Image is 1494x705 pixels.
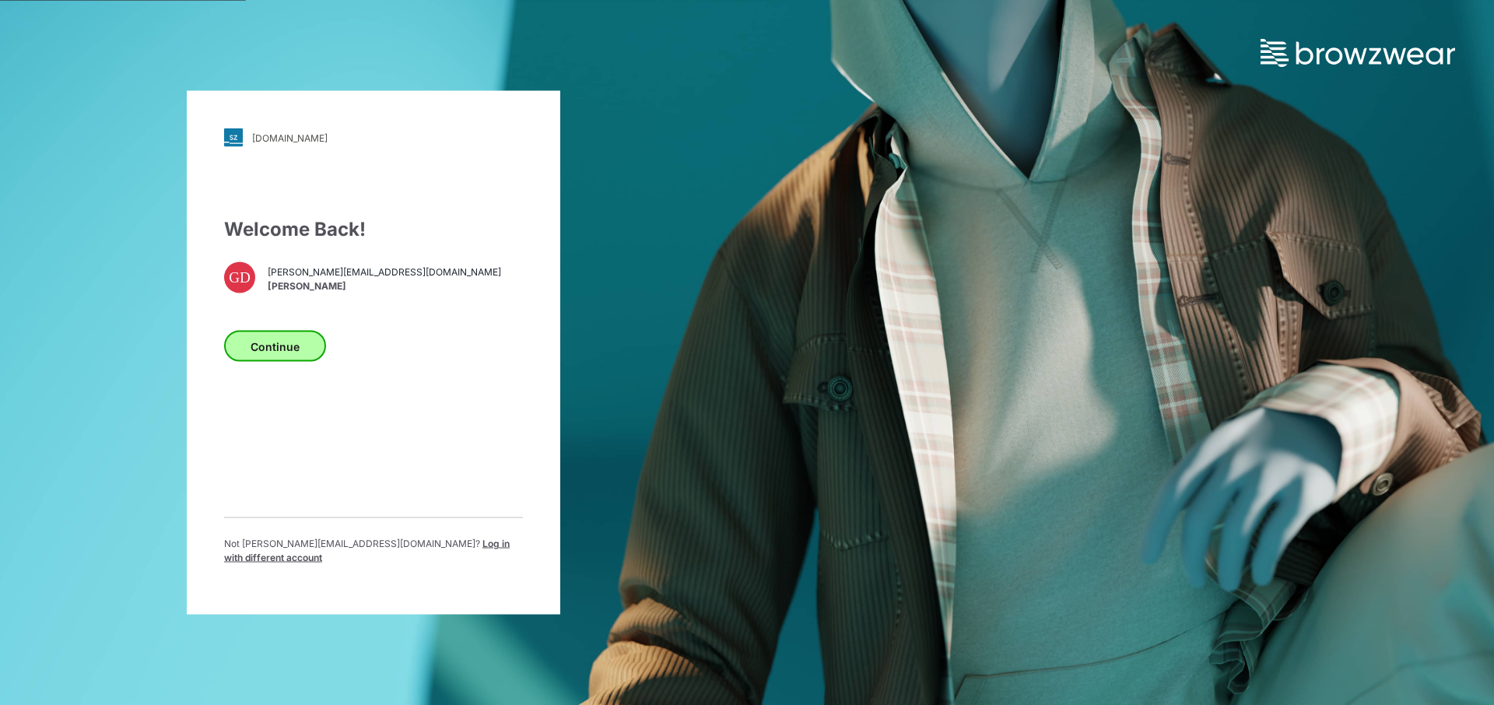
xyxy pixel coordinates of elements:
button: Continue [224,331,326,362]
a: [DOMAIN_NAME] [224,128,523,147]
span: [PERSON_NAME] [268,279,501,293]
img: browzwear-logo.73288ffb.svg [1261,39,1455,67]
div: Welcome Back! [224,216,523,244]
img: svg+xml;base64,PHN2ZyB3aWR0aD0iMjgiIGhlaWdodD0iMjgiIHZpZXdCb3g9IjAgMCAyOCAyOCIgZmlsbD0ibm9uZSIgeG... [224,128,243,147]
div: [DOMAIN_NAME] [252,132,328,143]
p: Not [PERSON_NAME][EMAIL_ADDRESS][DOMAIN_NAME] ? [224,537,523,565]
div: GD [224,262,255,293]
span: [PERSON_NAME][EMAIL_ADDRESS][DOMAIN_NAME] [268,265,501,279]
